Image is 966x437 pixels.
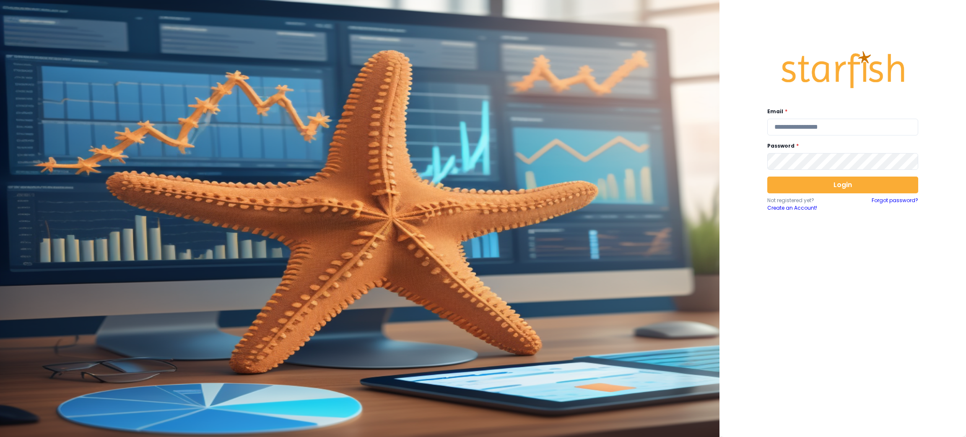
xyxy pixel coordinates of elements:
[767,197,843,204] p: Not registered yet?
[872,197,918,212] a: Forgot password?
[767,108,913,115] label: Email
[780,43,906,96] img: Logo.42cb71d561138c82c4ab.png
[767,142,913,150] label: Password
[767,177,918,193] button: Login
[767,204,843,212] a: Create an Account!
